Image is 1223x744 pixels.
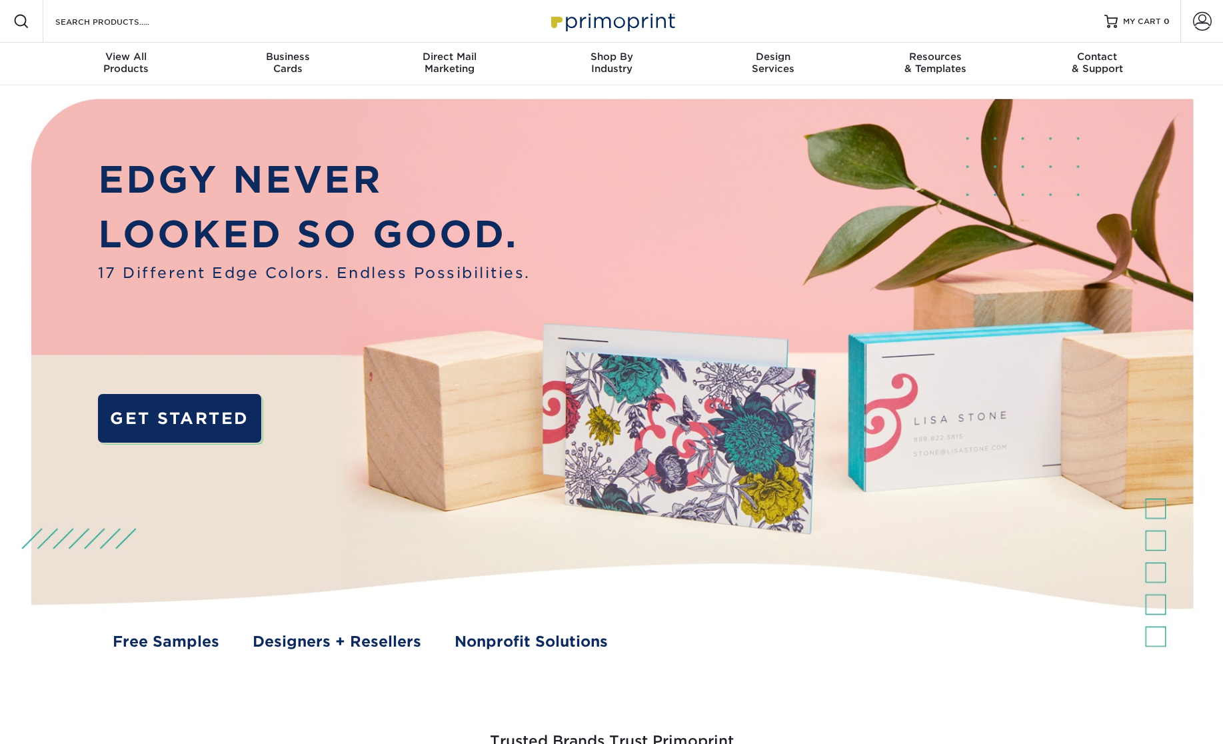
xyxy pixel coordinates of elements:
[98,207,531,262] p: LOOKED SO GOOD.
[455,631,608,653] a: Nonprofit Solutions
[98,262,531,284] span: 17 Different Edge Colors. Endless Possibilities.
[692,51,854,75] div: Services
[1164,17,1170,26] span: 0
[253,631,421,653] a: Designers + Resellers
[207,43,369,85] a: BusinessCards
[531,51,692,63] span: Shop By
[113,631,219,653] a: Free Samples
[369,51,531,63] span: Direct Mail
[1016,43,1178,85] a: Contact& Support
[692,51,854,63] span: Design
[98,394,261,442] a: GET STARTED
[45,51,207,63] span: View All
[207,51,369,63] span: Business
[692,43,854,85] a: DesignServices
[1016,51,1178,75] div: & Support
[54,13,184,29] input: SEARCH PRODUCTS.....
[854,51,1016,63] span: Resources
[545,7,678,35] img: Primoprint
[531,43,692,85] a: Shop ByIndustry
[369,51,531,75] div: Marketing
[1016,51,1178,63] span: Contact
[369,43,531,85] a: Direct MailMarketing
[854,51,1016,75] div: & Templates
[45,51,207,75] div: Products
[207,51,369,75] div: Cards
[531,51,692,75] div: Industry
[98,152,531,207] p: EDGY NEVER
[1123,16,1161,27] span: MY CART
[854,43,1016,85] a: Resources& Templates
[45,43,207,85] a: View AllProducts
